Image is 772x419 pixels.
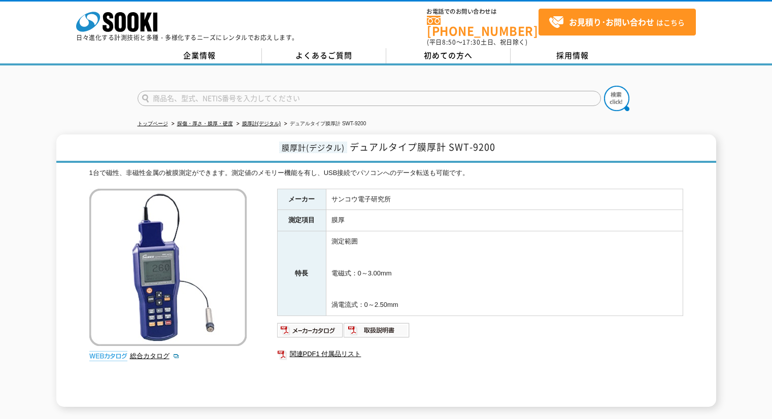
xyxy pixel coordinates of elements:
[604,86,629,111] img: btn_search.png
[549,15,685,30] span: はこちら
[350,140,495,154] span: デュアルタイプ膜厚計 SWT-9200
[242,121,281,126] a: 膜厚計(デジタル)
[569,16,654,28] strong: お見積り･お問い合わせ
[277,189,326,210] th: メーカー
[277,322,344,338] img: メーカーカタログ
[89,351,127,361] img: webカタログ
[511,48,635,63] a: 採用情報
[177,121,233,126] a: 探傷・厚さ・膜厚・硬度
[277,347,683,361] a: 関連PDF1 付属品リスト
[138,91,601,106] input: 商品名、型式、NETIS番号を入力してください
[424,50,473,61] span: 初めての方へ
[76,34,298,41] p: 日々進化する計測技術と多種・多様化するニーズにレンタルでお応えします。
[427,9,539,15] span: お電話でのお問い合わせは
[344,322,410,338] img: 取扱説明書
[462,38,481,47] span: 17:30
[326,189,683,210] td: サンコウ電子研究所
[262,48,386,63] a: よくあるご質問
[442,38,456,47] span: 8:50
[386,48,511,63] a: 初めての方へ
[282,119,366,129] li: デュアルタイプ膜厚計 SWT-9200
[277,210,326,231] th: 測定項目
[89,168,683,179] div: 1台で磁性、非磁性金属の被膜測定ができます。測定値のメモリー機能を有し、USB接続でパソコンへのデータ転送も可能です。
[277,231,326,316] th: 特長
[279,142,347,153] span: 膜厚計(デジタル)
[539,9,696,36] a: お見積り･お問い合わせはこちら
[344,329,410,336] a: 取扱説明書
[326,210,683,231] td: 膜厚
[138,121,168,126] a: トップページ
[427,38,527,47] span: (平日 ～ 土日、祝日除く)
[89,189,247,346] img: デュアルタイプ膜厚計 SWT-9200
[427,16,539,37] a: [PHONE_NUMBER]
[130,352,180,360] a: 総合カタログ
[326,231,683,316] td: 測定範囲 電磁式：0～3.00mm 渦電流式：0～2.50mm
[277,329,344,336] a: メーカーカタログ
[138,48,262,63] a: 企業情報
